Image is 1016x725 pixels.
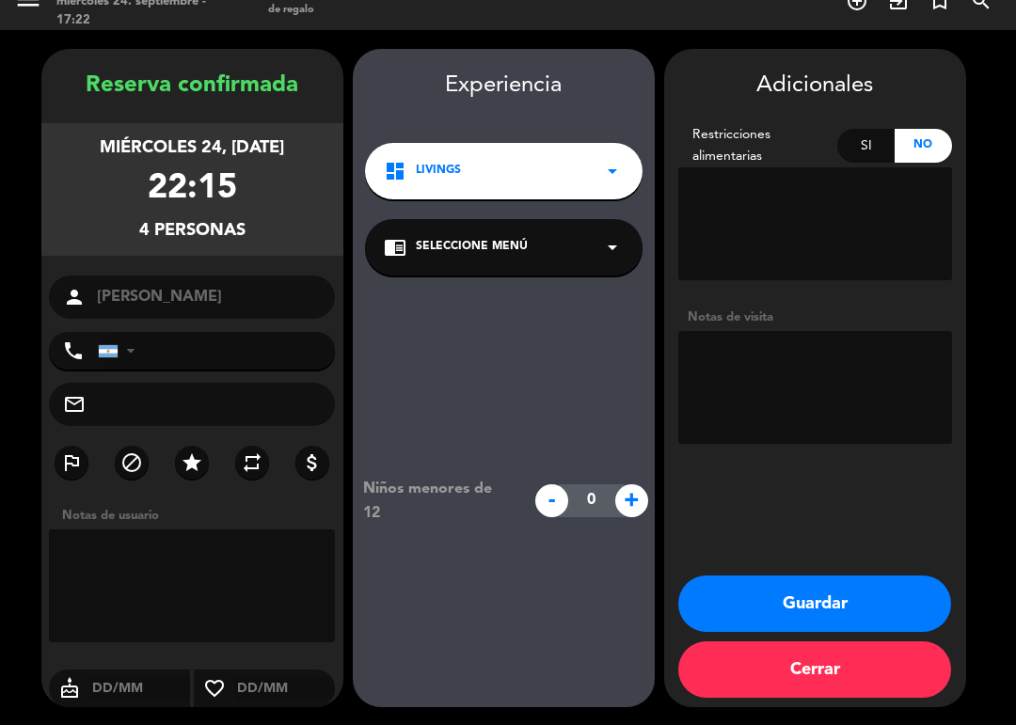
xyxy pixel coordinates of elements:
[63,286,86,308] i: person
[139,217,246,244] div: 4 personas
[90,677,191,701] input: DD/MM
[60,451,83,474] i: outlined_flag
[49,677,90,700] i: cake
[62,339,85,362] i: phone
[601,160,624,182] i: arrow_drop_down
[194,677,235,700] i: favorite_border
[678,307,952,327] div: Notas de visita
[353,68,655,104] div: Experiencia
[241,451,263,474] i: repeat
[235,677,336,701] input: DD/MM
[349,477,525,526] div: Niños menores de 12
[148,162,237,217] div: 22:15
[678,575,951,632] button: Guardar
[416,238,528,257] span: Seleccione Menú
[99,333,142,369] div: Argentina: +54
[678,124,838,167] div: Restricciones alimentarias
[181,451,203,474] i: star
[301,451,324,474] i: attach_money
[53,506,343,526] div: Notas de usuario
[41,68,343,104] div: Reserva confirmada
[63,393,86,416] i: mail_outline
[601,236,624,259] i: arrow_drop_down
[615,484,648,517] span: +
[120,451,143,474] i: block
[384,236,406,259] i: chrome_reader_mode
[100,134,284,162] div: miércoles 24, [DATE]
[895,129,952,163] div: No
[416,162,461,181] span: Livings
[678,641,951,698] button: Cerrar
[535,484,568,517] span: -
[678,68,952,104] div: Adicionales
[384,160,406,182] i: dashboard
[837,129,895,163] div: Si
